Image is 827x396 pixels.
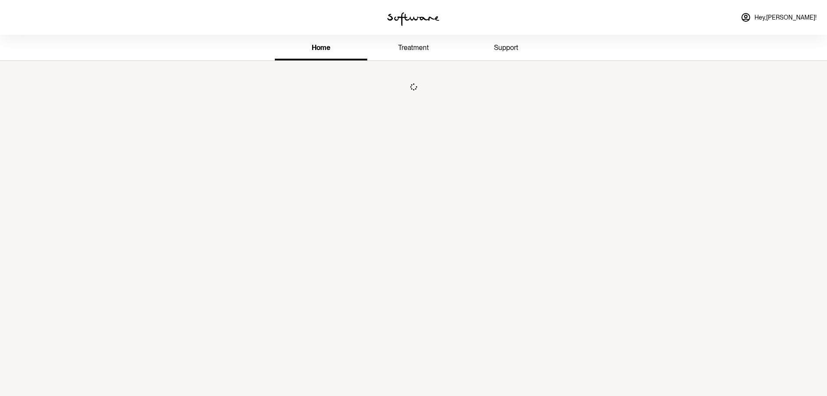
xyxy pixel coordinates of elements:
a: support [460,37,552,60]
img: software logo [387,12,439,26]
a: treatment [367,37,460,60]
span: treatment [398,43,429,52]
a: Hey,[PERSON_NAME]! [735,7,822,28]
span: support [494,43,518,52]
span: home [312,43,330,52]
span: Hey, [PERSON_NAME] ! [755,14,817,21]
a: home [275,37,367,60]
